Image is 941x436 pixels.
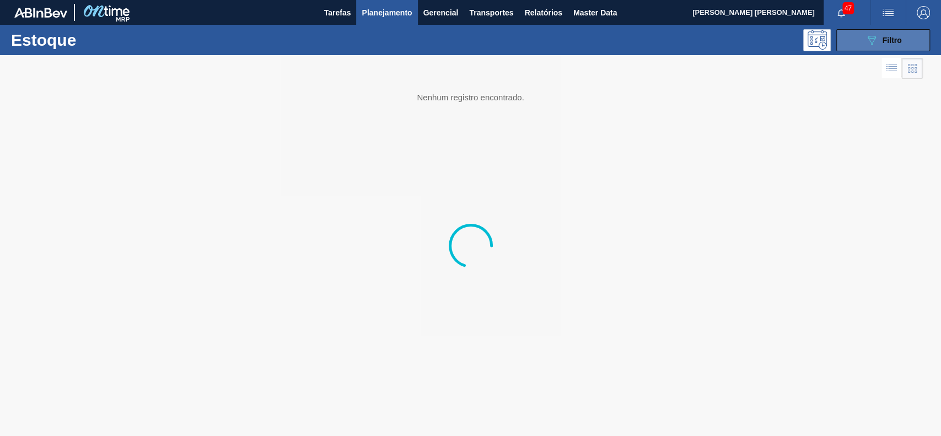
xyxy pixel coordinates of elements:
[11,34,173,46] h1: Estoque
[803,29,831,51] div: Pogramando: nenhum usuário selecionado
[362,6,412,19] span: Planejamento
[836,29,930,51] button: Filtro
[573,6,617,19] span: Master Data
[842,2,854,14] span: 47
[324,6,351,19] span: Tarefas
[881,6,895,19] img: userActions
[883,36,902,45] span: Filtro
[469,6,513,19] span: Transportes
[524,6,562,19] span: Relatórios
[824,5,859,20] button: Notificações
[14,8,67,18] img: TNhmsLtSVTkK8tSr43FrP2fwEKptu5GPRR3wAAAABJRU5ErkJggg==
[423,6,459,19] span: Gerencial
[917,6,930,19] img: Logout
